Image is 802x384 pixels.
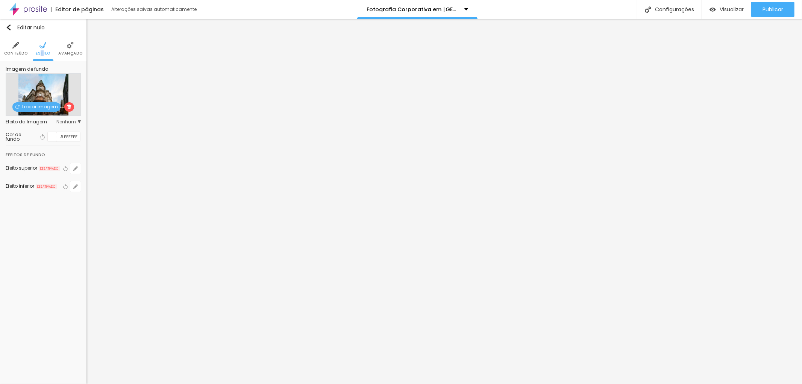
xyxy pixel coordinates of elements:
[6,146,81,159] div: Efeitos de fundo
[67,42,74,49] img: Ícone
[6,24,12,30] img: Ícone
[702,2,751,17] button: Visualizar
[15,105,20,109] img: Ícone
[763,6,783,13] font: Publicar
[56,118,76,125] font: Nenhum
[40,167,58,171] font: DESATIVADO
[17,24,45,31] font: Editar nulo
[6,131,21,142] font: Cor de fundo
[655,6,694,13] font: Configurações
[751,2,794,17] button: Publicar
[55,6,104,13] font: Editor de páginas
[710,6,716,13] img: view-1.svg
[36,50,50,56] font: Estilo
[6,66,48,72] font: Imagem de fundo
[12,42,19,49] img: Ícone
[645,6,651,13] img: Ícone
[86,19,802,384] iframe: Editor
[6,152,45,158] font: Efeitos de fundo
[6,165,37,171] font: Efeito superior
[367,6,503,13] font: Fotografia Corporativa em [GEOGRAPHIC_DATA]
[720,6,744,13] font: Visualizar
[4,50,28,56] font: Conteúdo
[6,183,34,189] font: Efeito inferior
[37,185,55,189] font: DESATIVADO
[6,118,47,125] font: Efeito da Imagem
[58,50,82,56] font: Avançado
[21,103,58,110] font: Trocar imagem
[67,105,71,109] img: Ícone
[111,6,197,12] font: Alterações salvas automaticamente
[39,42,46,49] img: Ícone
